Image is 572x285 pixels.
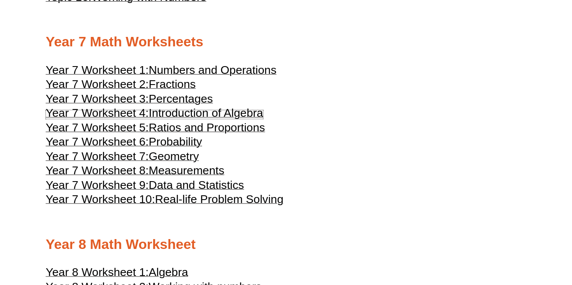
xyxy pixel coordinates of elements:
[46,110,263,119] a: Year 7 Worksheet 4:Introduction of Algebra
[46,67,277,76] a: Year 7 Worksheet 1:Numbers and Operations
[46,154,199,162] a: Year 7 Worksheet 7:Geometry
[149,164,224,177] span: Measurements
[46,125,265,133] a: Year 7 Worksheet 5:Ratios and Proportions
[149,92,213,105] span: Percentages
[46,197,284,205] a: Year 7 Worksheet 10:Real-life Problem Solving
[430,188,572,285] iframe: Chat Widget
[46,168,224,176] a: Year 7 Worksheet 8:Measurements
[46,92,149,105] span: Year 7 Worksheet 3:
[46,266,149,279] span: Year 8 Worksheet 1:
[46,135,149,148] span: Year 7 Worksheet 6:
[46,33,527,51] h2: Year 7 Math Worksheets
[149,106,263,119] span: Introduction of Algebra
[149,121,265,134] span: Ratios and Proportions
[46,193,155,206] span: Year 7 Worksheet 10:
[149,150,199,163] span: Geometry
[46,270,188,278] a: Year 8 Worksheet 1:Algebra
[46,78,149,91] span: Year 7 Worksheet 2:
[46,139,203,148] a: Year 7 Worksheet 6:Probability
[149,179,244,191] span: Data and Statistics
[149,64,277,76] span: Numbers and Operations
[149,266,188,279] span: Algebra
[149,78,196,91] span: Fractions
[46,164,149,177] span: Year 7 Worksheet 8:
[46,96,213,105] a: Year 7 Worksheet 3:Percentages
[46,121,149,134] span: Year 7 Worksheet 5:
[46,236,527,254] h2: Year 8 Math Worksheet
[46,64,149,76] span: Year 7 Worksheet 1:
[155,193,283,206] span: Real-life Problem Solving
[46,106,149,119] span: Year 7 Worksheet 4:
[46,182,244,191] a: Year 7 Worksheet 9:Data and Statistics
[46,179,149,191] span: Year 7 Worksheet 9:
[149,135,202,148] span: Probability
[46,82,196,90] a: Year 7 Worksheet 2:Fractions
[46,150,149,163] span: Year 7 Worksheet 7:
